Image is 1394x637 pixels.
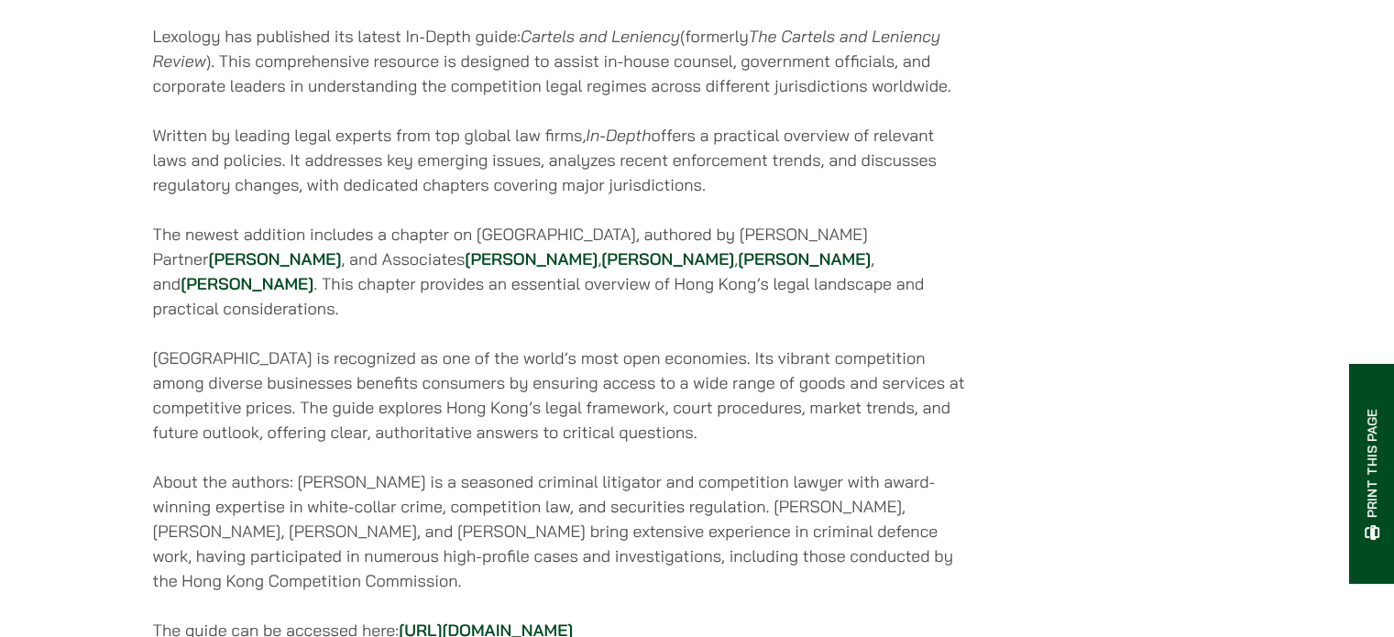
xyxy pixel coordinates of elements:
p: Lexology has published its latest In-Depth guide: (formerly ). This comprehensive resource is des... [153,24,970,98]
p: The newest addition includes a chapter on [GEOGRAPHIC_DATA], authored by [PERSON_NAME] Partner , ... [153,222,970,321]
p: About the authors: [PERSON_NAME] is a seasoned criminal litigator and competition lawyer with awa... [153,469,970,593]
a: [PERSON_NAME] [465,248,598,269]
a: [PERSON_NAME] [208,248,341,269]
em: Cartels and Leniency [521,26,680,47]
p: [GEOGRAPHIC_DATA] is recognized as one of the world’s most open economies. Its vibrant competitio... [153,346,970,445]
a: [PERSON_NAME] [181,273,313,294]
a: [PERSON_NAME] [738,248,871,269]
em: In-Depth [586,125,651,146]
p: Written by leading legal experts from top global law firms, offers a practical overview of releva... [153,123,970,197]
a: [PERSON_NAME] [601,248,734,269]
